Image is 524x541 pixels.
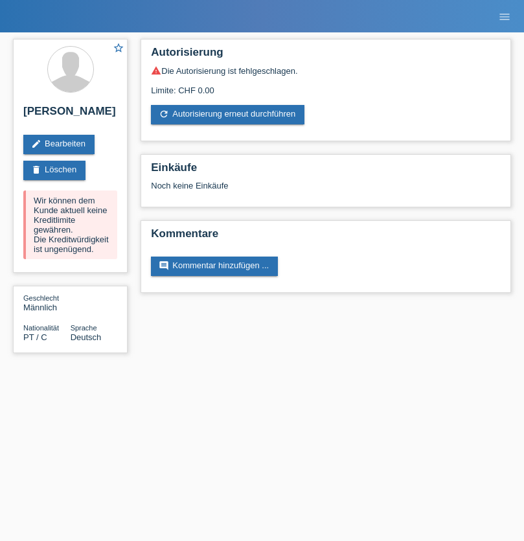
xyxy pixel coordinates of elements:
a: refreshAutorisierung erneut durchführen [151,105,304,124]
span: Geschlecht [23,294,59,302]
i: refresh [159,109,169,119]
i: comment [159,260,169,271]
div: Limite: CHF 0.00 [151,76,501,95]
i: star_border [113,42,124,54]
i: warning [151,65,161,76]
i: menu [498,10,511,23]
h2: Einkäufe [151,161,501,181]
span: Deutsch [71,332,102,342]
i: delete [31,165,41,175]
a: deleteLöschen [23,161,85,180]
h2: [PERSON_NAME] [23,105,117,124]
i: edit [31,139,41,149]
a: star_border [113,42,124,56]
span: Nationalität [23,324,59,332]
a: editBearbeiten [23,135,95,154]
span: Portugal / C / 21.09.2006 [23,332,47,342]
div: Die Autorisierung ist fehlgeschlagen. [151,65,501,76]
span: Sprache [71,324,97,332]
h2: Kommentare [151,227,501,247]
h2: Autorisierung [151,46,501,65]
a: menu [492,12,518,20]
div: Männlich [23,293,71,312]
div: Wir können dem Kunde aktuell keine Kreditlimite gewähren. Die Kreditwürdigkeit ist ungenügend. [23,190,117,259]
div: Noch keine Einkäufe [151,181,501,200]
a: commentKommentar hinzufügen ... [151,257,278,276]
